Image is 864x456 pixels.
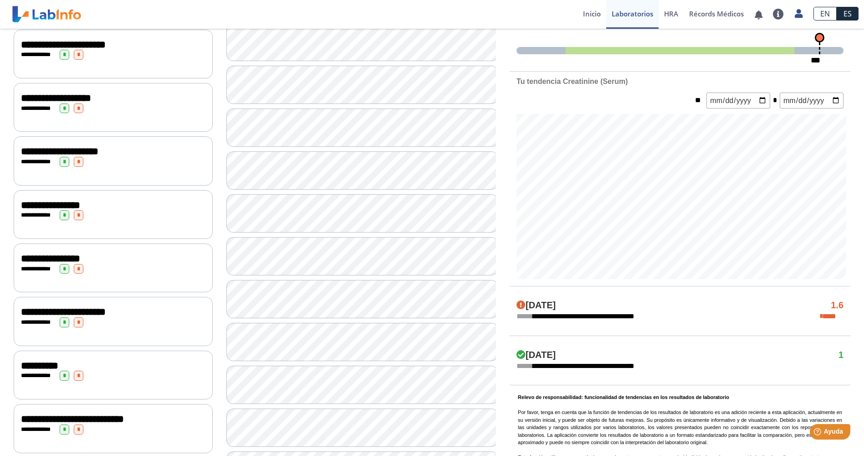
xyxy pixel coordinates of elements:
[518,394,729,400] b: Relevo de responsabilidad: funcionalidad de tendencias en los resultados de laboratorio
[664,9,678,18] span: HRA
[706,93,770,109] input: mm/dd/yyyy
[831,300,844,311] h4: 1.6
[516,300,556,311] h4: [DATE]
[516,78,628,85] b: Tu tendencia Creatinine (Serum)
[813,7,837,21] a: EN
[780,93,844,109] input: mm/dd/yyyy
[837,7,859,21] a: ES
[783,420,854,446] iframe: Help widget launcher
[516,350,556,361] h4: [DATE]
[838,350,844,361] h4: 1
